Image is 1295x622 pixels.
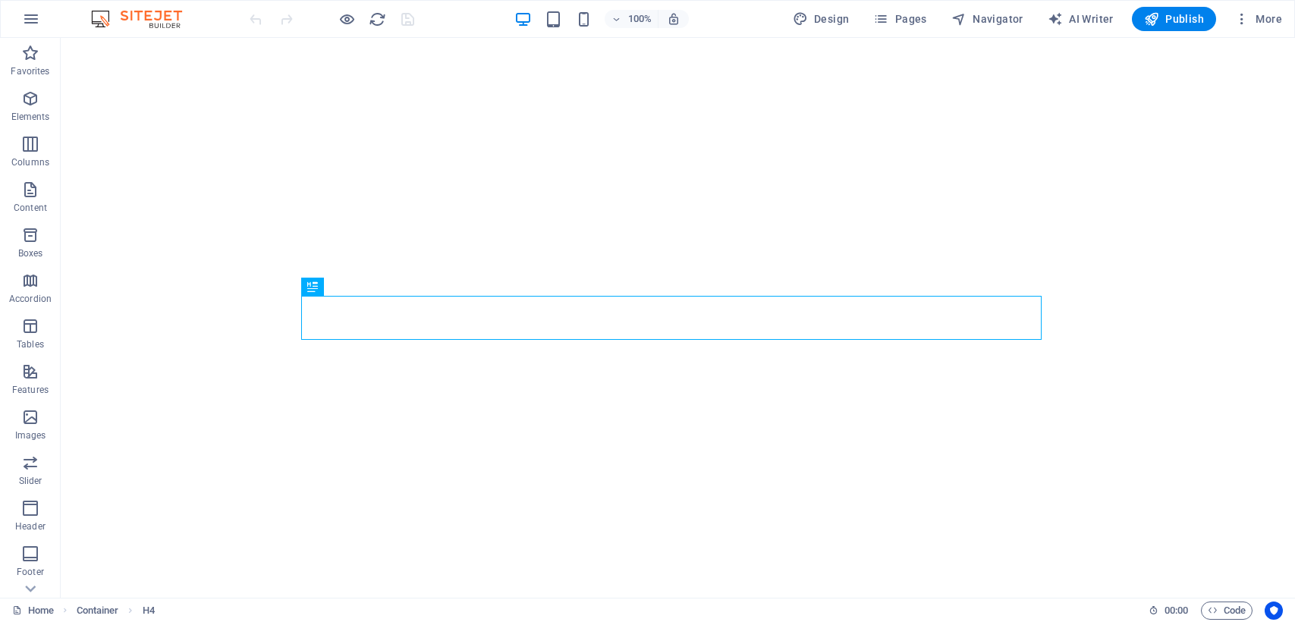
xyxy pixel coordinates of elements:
p: Images [15,429,46,441]
p: Content [14,202,47,214]
i: On resize automatically adjust zoom level to fit chosen device. [667,12,681,26]
p: Tables [17,338,44,350]
p: Columns [11,156,49,168]
button: Navigator [945,7,1029,31]
button: Click here to leave preview mode and continue editing [338,10,356,28]
span: Navigator [951,11,1023,27]
button: reload [368,10,386,28]
i: Reload page [369,11,386,28]
button: Code [1201,602,1253,620]
p: Elements [11,111,50,123]
span: More [1234,11,1282,27]
span: Click to select. Double-click to edit [77,602,119,620]
h6: 100% [627,10,652,28]
img: Editor Logo [87,10,201,28]
button: AI Writer [1042,7,1120,31]
nav: breadcrumb [77,602,155,620]
p: Footer [17,566,44,578]
span: Design [793,11,850,27]
span: Code [1208,602,1246,620]
p: Boxes [18,247,43,259]
a: Click to cancel selection. Double-click to open Pages [12,602,54,620]
button: Publish [1132,7,1216,31]
button: Design [787,7,856,31]
button: 100% [605,10,659,28]
button: More [1228,7,1288,31]
span: 00 00 [1165,602,1188,620]
p: Features [12,384,49,396]
button: Usercentrics [1265,602,1283,620]
span: Publish [1144,11,1204,27]
p: Slider [19,475,42,487]
span: AI Writer [1048,11,1114,27]
p: Favorites [11,65,49,77]
span: Pages [873,11,926,27]
p: Accordion [9,293,52,305]
h6: Session time [1149,602,1189,620]
button: Pages [867,7,932,31]
p: Header [15,520,46,532]
span: Click to select. Double-click to edit [143,602,155,620]
span: : [1175,605,1177,616]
